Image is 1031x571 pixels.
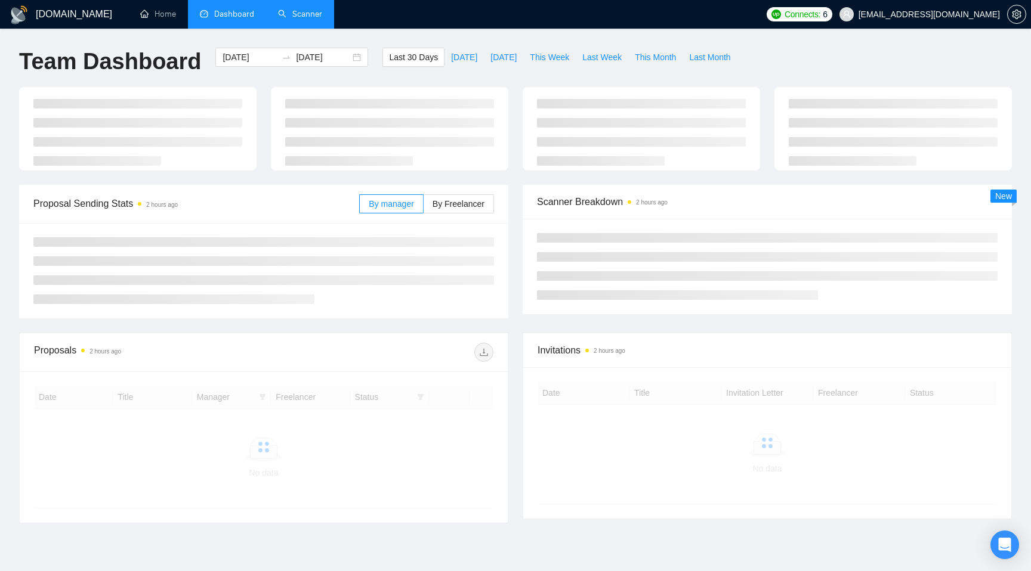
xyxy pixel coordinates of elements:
div: Open Intercom Messenger [990,530,1019,559]
img: upwork-logo.png [771,10,781,19]
span: Dashboard [214,9,254,19]
a: searchScanner [278,9,322,19]
button: setting [1007,5,1026,24]
span: This Week [530,51,569,64]
span: Last 30 Days [389,51,438,64]
span: Scanner Breakdown [537,194,998,209]
span: Proposal Sending Stats [33,196,359,211]
input: End date [296,51,350,64]
time: 2 hours ago [594,347,625,354]
span: This Month [635,51,676,64]
div: Proposals [34,343,264,362]
a: setting [1007,10,1026,19]
span: 6 [823,8,828,21]
button: [DATE] [484,48,523,67]
span: swap-right [282,52,291,62]
span: Connects: [785,8,820,21]
button: Last 30 Days [382,48,444,67]
button: [DATE] [444,48,484,67]
span: By manager [369,199,413,209]
span: user [842,10,851,18]
time: 2 hours ago [636,199,668,206]
a: homeHome [140,9,176,19]
span: dashboard [200,10,208,18]
button: Last Month [683,48,737,67]
time: 2 hours ago [146,201,178,208]
span: setting [1008,10,1026,19]
span: [DATE] [490,51,517,64]
input: Start date [223,51,277,64]
span: [DATE] [451,51,477,64]
span: By Freelancer [433,199,484,209]
time: 2 hours ago [89,348,121,355]
span: New [995,191,1012,201]
img: logo [10,5,29,24]
button: This Month [628,48,683,67]
h1: Team Dashboard [19,48,201,76]
button: Last Week [576,48,628,67]
span: Invitations [538,343,997,358]
span: Last Month [689,51,730,64]
span: Last Week [582,51,622,64]
button: This Week [523,48,576,67]
span: to [282,52,291,62]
